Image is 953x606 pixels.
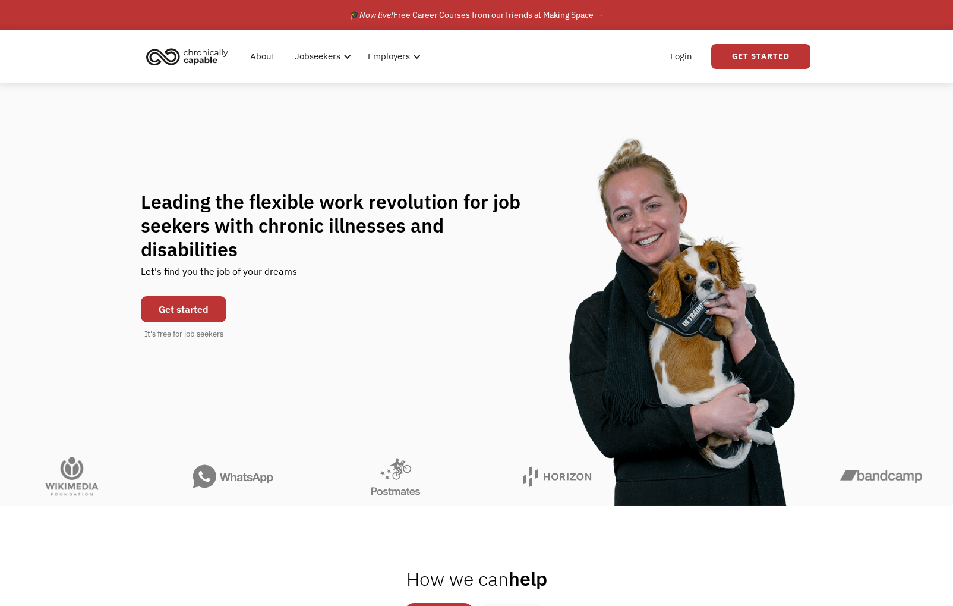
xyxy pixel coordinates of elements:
h1: Leading the flexible work revolution for job seekers with chronic illnesses and disabilities [141,190,544,261]
div: Jobseekers [288,37,355,76]
h2: help [406,567,547,591]
div: It's free for job seekers [144,328,223,340]
div: Employers [368,49,410,64]
span: How we can [406,566,509,591]
a: Login [663,37,699,76]
div: Jobseekers [295,49,340,64]
a: About [243,37,282,76]
em: Now live! [359,10,393,20]
div: Let's find you the job of your dreams [141,261,297,290]
div: 🎓 Free Career Courses from our friends at Making Space → [349,8,604,22]
div: Employers [361,37,424,76]
img: Chronically Capable logo [143,43,232,70]
a: Get started [141,296,226,322]
a: Get Started [711,44,810,69]
a: home [143,43,237,70]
